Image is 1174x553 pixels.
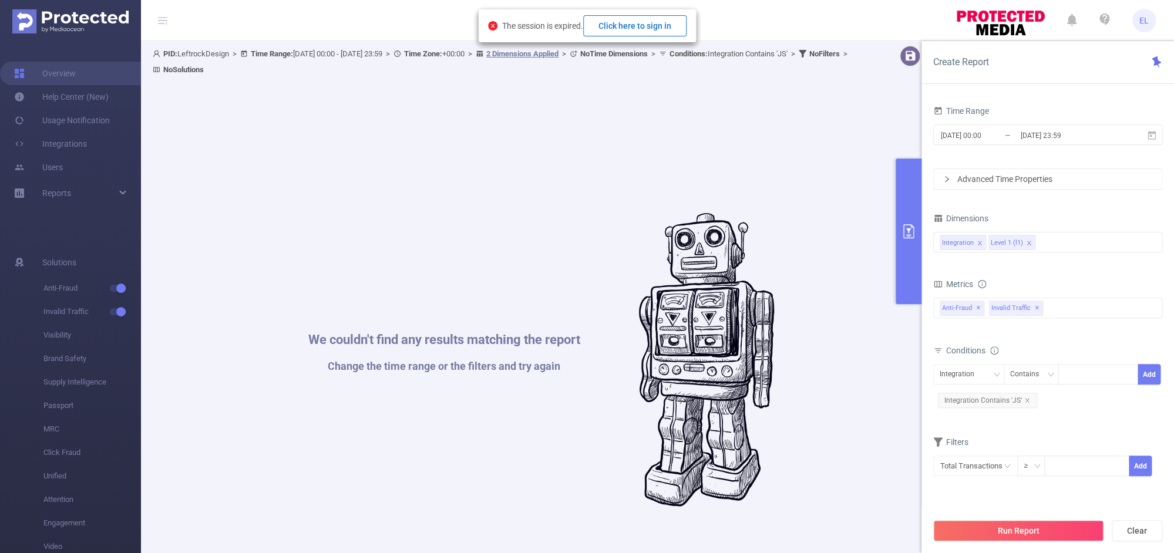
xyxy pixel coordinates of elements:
[990,346,998,355] i: icon: info-circle
[1035,301,1040,315] span: ✕
[14,156,63,179] a: Users
[1139,9,1149,32] span: EL
[163,49,177,58] b: PID:
[488,21,497,31] i: icon: close-circle
[1112,520,1162,541] button: Clear
[229,49,240,58] span: >
[933,214,988,223] span: Dimensions
[940,365,983,384] div: Integration
[404,49,442,58] b: Time Zone:
[1129,456,1152,476] button: Add
[14,62,76,85] a: Overview
[43,370,141,394] span: Supply Intelligence
[43,511,141,535] span: Engagement
[163,65,204,74] b: No Solutions
[940,301,984,316] span: Anti-Fraud
[12,9,129,33] img: Protected Media
[946,346,998,355] span: Conditions
[942,235,974,251] div: Integration
[648,49,659,58] span: >
[933,279,973,289] span: Metrics
[989,301,1043,316] span: Invalid Traffic
[465,49,476,58] span: >
[43,300,141,323] span: Invalid Traffic
[940,127,1035,143] input: Start date
[670,49,708,58] b: Conditions :
[580,49,648,58] b: No Time Dimensions
[639,213,775,507] img: #
[43,347,141,370] span: Brand Safety
[940,235,986,250] li: Integration
[42,181,71,205] a: Reports
[943,176,950,183] i: icon: right
[938,393,1037,408] span: Integration Contains 'JS'
[976,301,981,315] span: ✕
[1019,127,1114,143] input: End date
[153,50,163,58] i: icon: user
[1047,371,1054,379] i: icon: down
[14,109,110,132] a: Usage Notification
[977,240,983,247] i: icon: close
[1010,365,1047,384] div: Contains
[43,441,141,464] span: Click Fraud
[486,49,559,58] u: 2 Dimensions Applied
[559,49,570,58] span: >
[14,85,109,109] a: Help Center (New)
[42,251,76,274] span: Solutions
[670,49,788,58] span: Integration Contains 'JS'
[43,417,141,441] span: MRC
[308,333,580,346] h1: We couldn't find any results matching the report
[809,49,840,58] b: No Filters
[933,56,989,68] span: Create Report
[43,464,141,488] span: Unified
[502,21,687,31] span: The session is expired.
[153,49,851,74] span: LeftrockDesign [DATE] 00:00 - [DATE] 23:59 +00:00
[251,49,293,58] b: Time Range:
[1024,456,1036,476] div: ≥
[933,437,968,447] span: Filters
[978,280,986,288] i: icon: info-circle
[43,323,141,347] span: Visibility
[1024,397,1030,403] i: icon: close
[1034,463,1041,471] i: icon: down
[988,235,1035,250] li: Level 1 (l1)
[43,276,141,300] span: Anti-Fraud
[43,394,141,417] span: Passport
[933,106,989,116] span: Time Range
[840,49,851,58] span: >
[308,361,580,372] h1: Change the time range or the filters and try again
[583,15,687,36] button: Click here to sign in
[1138,364,1160,385] button: Add
[42,188,71,198] span: Reports
[382,49,393,58] span: >
[934,169,1162,189] div: icon: rightAdvanced Time Properties
[1026,240,1032,247] i: icon: close
[933,520,1104,541] button: Run Report
[991,235,1023,251] div: Level 1 (l1)
[43,488,141,511] span: Attention
[993,371,1000,379] i: icon: down
[788,49,799,58] span: >
[14,132,87,156] a: Integrations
